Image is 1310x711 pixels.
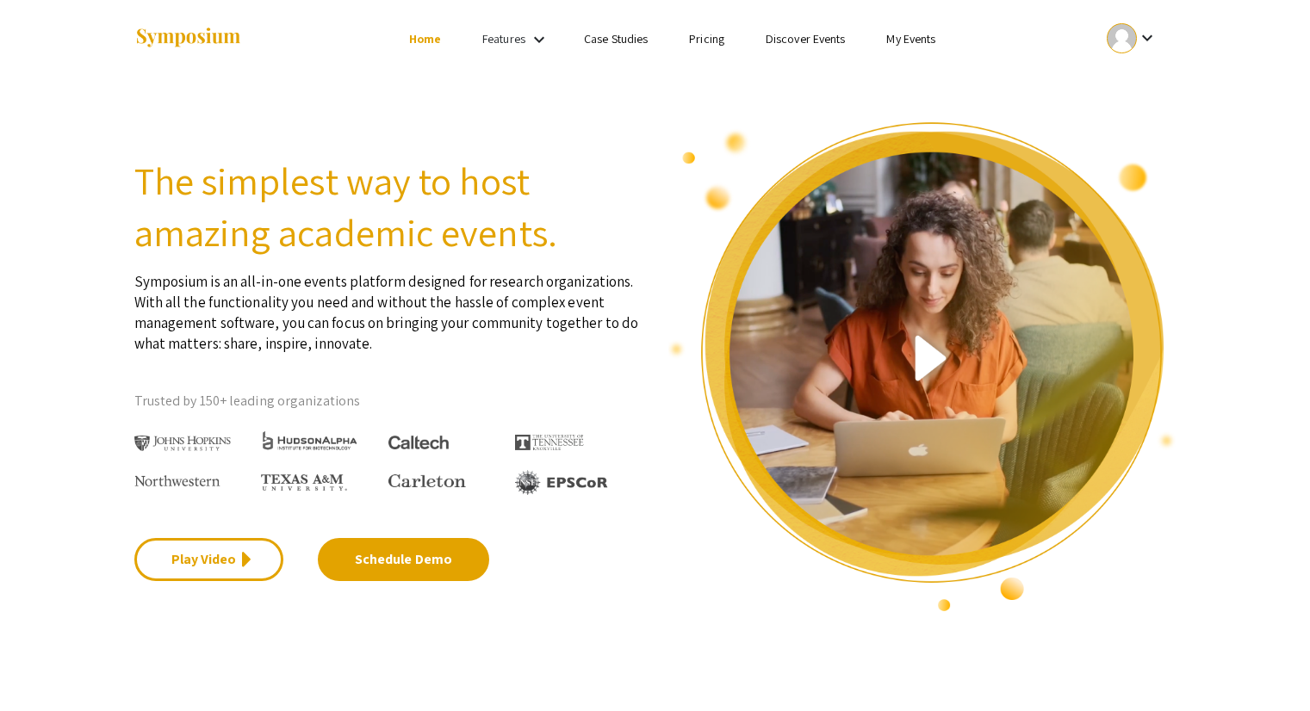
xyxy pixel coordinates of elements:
[668,121,1177,613] img: video overview of Symposium
[134,258,643,354] p: Symposium is an all-in-one events platform designed for research organizations. With all the func...
[134,436,232,452] img: Johns Hopkins University
[1089,19,1176,58] button: Expand account dropdown
[515,435,584,450] img: The University of Tennessee
[134,155,643,258] h2: The simplest way to host amazing academic events.
[318,538,489,581] a: Schedule Demo
[584,31,648,46] a: Case Studies
[482,31,525,46] a: Features
[134,27,242,50] img: Symposium by ForagerOne
[261,474,347,492] img: Texas A&M University
[134,475,220,485] img: Northwestern
[515,470,610,495] img: EPSCOR
[134,538,283,581] a: Play Video
[529,29,549,50] mat-icon: Expand Features list
[886,31,935,46] a: My Events
[388,436,449,450] img: Caltech
[689,31,724,46] a: Pricing
[261,430,358,450] img: HudsonAlpha
[766,31,846,46] a: Discover Events
[1137,28,1158,48] mat-icon: Expand account dropdown
[134,388,643,414] p: Trusted by 150+ leading organizations
[388,474,466,488] img: Carleton
[409,31,441,46] a: Home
